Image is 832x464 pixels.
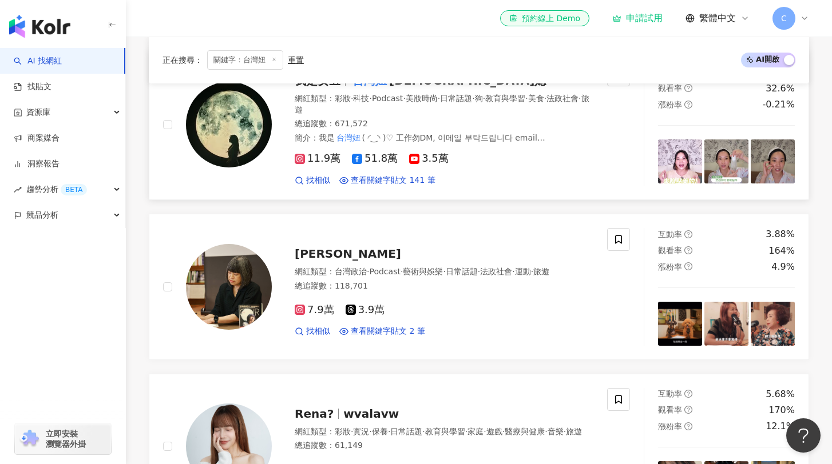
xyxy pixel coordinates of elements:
span: · [369,94,371,103]
span: · [422,427,425,436]
div: 12.1% [766,420,795,433]
span: question-circle [684,246,692,254]
a: 找相似 [295,175,330,186]
img: post-image [658,139,702,183]
span: 查看關鍵字貼文 141 筆 [351,175,435,186]
a: 商案媒合 [14,133,60,144]
span: 保養 [372,427,388,436]
span: 11.9萬 [295,153,340,165]
span: · [484,427,486,436]
div: 32.6% [766,82,795,95]
div: 預約線上 Demo [509,13,580,24]
div: 總追蹤數 ： 61,149 [295,440,593,451]
div: 網紅類型 ： [295,93,593,115]
span: 趨勢分析 [26,177,87,202]
span: · [544,94,546,103]
div: 網紅類型 ： [295,426,593,438]
a: KOL Avatar[PERSON_NAME]網紅類型：台灣政治·Podcast·藝術與娛樂·日常話題·法政社會·運動·旅遊總追蹤數：118,7017.9萬3.9萬找相似查看關鍵字貼文 2 筆互... [149,214,809,359]
span: 互動率 [658,230,682,239]
span: 遊戲 [486,427,502,436]
span: 3.5萬 [409,153,449,165]
img: KOL Avatar [186,244,272,330]
a: 查看關鍵字貼文 141 筆 [339,175,435,186]
span: 日常話題 [440,94,472,103]
span: 旅遊 [295,94,589,114]
div: 164% [768,245,795,257]
span: 找相似 [306,326,330,337]
div: 網紅類型 ： [295,266,593,278]
span: [PERSON_NAME] [295,247,401,261]
span: question-circle [684,406,692,414]
span: · [351,427,353,436]
div: 170% [768,404,795,417]
span: Rena? [295,407,334,421]
img: post-image [704,139,748,183]
span: 旅遊 [533,267,549,276]
span: question-circle [684,101,692,109]
span: · [465,427,467,436]
span: 藝術與娛樂 [403,267,443,276]
span: question-circle [684,422,692,430]
span: · [388,427,390,436]
span: 競品分析 [26,202,58,228]
span: question-circle [684,230,692,238]
span: · [512,267,514,276]
span: · [564,427,566,436]
iframe: Help Scout Beacon - Open [786,418,821,453]
span: · [403,94,405,103]
img: logo [9,15,70,38]
span: question-circle [684,390,692,398]
span: C [781,12,787,25]
span: · [367,267,369,276]
span: 彩妝 [335,94,351,103]
img: post-image [658,302,702,346]
span: · [525,94,528,103]
span: · [579,94,581,103]
div: 總追蹤數 ： 671,572 [295,118,593,130]
a: 找相似 [295,326,330,337]
span: 家庭 [467,427,484,436]
span: 資源庫 [26,99,50,125]
span: · [443,267,445,276]
span: 互動率 [658,389,682,398]
span: 音樂 [548,427,564,436]
span: 教育與學習 [485,94,525,103]
span: 查看關鍵字貼文 2 筆 [351,326,425,337]
span: 美妝時尚 [406,94,438,103]
span: · [531,267,533,276]
span: 漲粉率 [658,422,682,431]
span: 狗 [475,94,483,103]
mark: 台灣妞 [335,131,362,144]
span: · [478,267,480,276]
div: 3.88% [766,228,795,241]
div: 總追蹤數 ： 118,701 [295,281,593,292]
span: 3.9萬 [346,304,385,316]
div: 5.68% [766,388,795,401]
div: -0.21% [762,98,795,111]
span: 法政社會 [480,267,512,276]
span: 日常話題 [446,267,478,276]
span: question-circle [684,84,692,92]
a: 預約線上 Demo [500,10,589,26]
a: chrome extension立即安裝 瀏覽器外掛 [15,423,111,454]
div: 重置 [288,55,304,65]
span: wvalavw [343,407,399,421]
span: 觀看率 [658,83,682,93]
span: 繁體中文 [699,12,736,25]
span: · [502,427,505,436]
span: rise [14,186,22,194]
img: chrome extension [18,430,41,448]
a: 申請試用 [612,13,663,24]
span: 美食 [528,94,544,103]
span: 立即安裝 瀏覽器外掛 [46,429,86,449]
span: question-circle [684,262,692,270]
span: 運動 [515,267,531,276]
span: · [545,427,547,436]
img: post-image [751,139,795,183]
div: 4.9% [771,261,795,273]
span: 彩妝 [335,427,351,436]
span: 觀看率 [658,405,682,414]
span: 51.8萬 [352,153,398,165]
a: 找貼文 [14,81,51,93]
